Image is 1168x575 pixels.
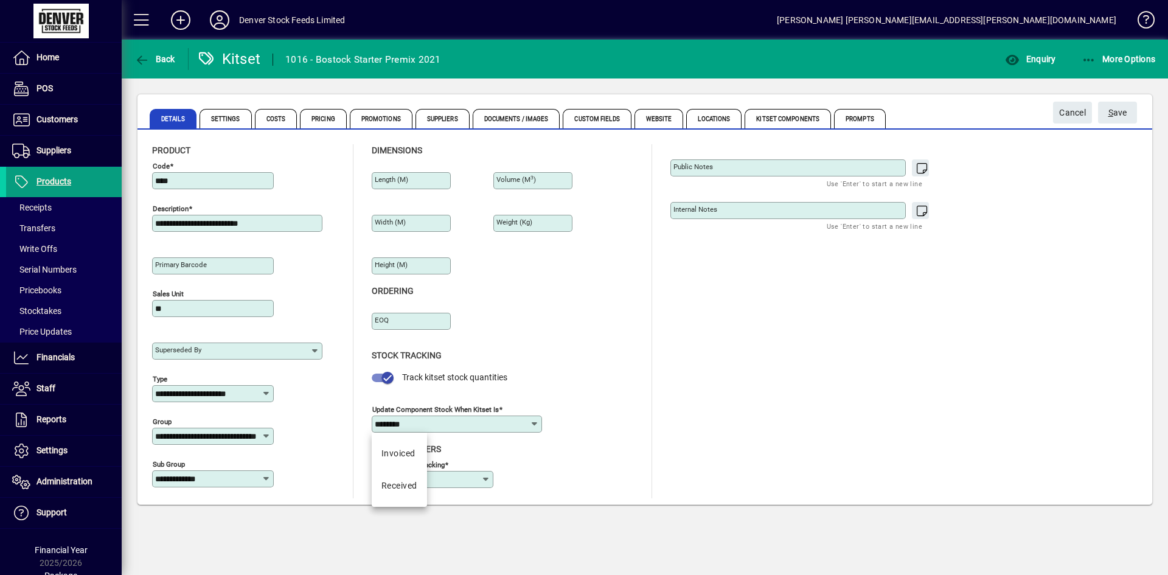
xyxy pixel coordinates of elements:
[6,498,122,528] a: Support
[200,9,239,31] button: Profile
[6,467,122,497] a: Administration
[6,321,122,342] a: Price Updates
[6,259,122,280] a: Serial Numbers
[6,343,122,373] a: Financials
[12,285,61,295] span: Pricebooks
[12,306,61,316] span: Stocktakes
[153,417,172,426] mat-label: Group
[300,109,347,128] span: Pricing
[6,280,122,301] a: Pricebooks
[12,265,77,274] span: Serial Numbers
[372,350,442,360] span: Stock Tracking
[35,545,88,555] span: Financial Year
[155,260,207,269] mat-label: Primary barcode
[473,109,560,128] span: Documents / Images
[372,470,427,502] mat-option: Received
[634,109,684,128] span: Website
[36,507,67,517] span: Support
[1079,48,1159,70] button: More Options
[372,286,414,296] span: Ordering
[153,375,167,383] mat-label: Type
[36,52,59,62] span: Home
[530,175,534,181] sup: 3
[372,145,422,155] span: Dimensions
[1002,48,1058,70] button: Enquiry
[375,218,406,226] mat-label: Width (m)
[1108,108,1113,117] span: S
[496,218,532,226] mat-label: Weight (Kg)
[777,10,1116,30] div: [PERSON_NAME] [PERSON_NAME][EMAIL_ADDRESS][PERSON_NAME][DOMAIN_NAME]
[152,145,190,155] span: Product
[375,175,408,184] mat-label: Length (m)
[6,43,122,73] a: Home
[6,436,122,466] a: Settings
[375,316,389,324] mat-label: EOQ
[372,405,499,413] mat-label: Update component stock when kitset is
[827,219,922,233] mat-hint: Use 'Enter' to start a new line
[402,372,507,382] span: Track kitset stock quantities
[6,197,122,218] a: Receipts
[161,9,200,31] button: Add
[36,414,66,424] span: Reports
[1059,103,1086,123] span: Cancel
[198,49,261,69] div: Kitset
[686,109,742,128] span: Locations
[1128,2,1153,42] a: Knowledge Base
[1005,54,1055,64] span: Enquiry
[12,327,72,336] span: Price Updates
[36,383,55,393] span: Staff
[6,74,122,104] a: POS
[36,476,92,486] span: Administration
[745,109,831,128] span: Kitset Components
[122,48,189,70] app-page-header-button: Back
[12,203,52,212] span: Receipts
[375,260,408,269] mat-label: Height (m)
[36,83,53,93] span: POS
[6,301,122,321] a: Stocktakes
[1053,102,1092,124] button: Cancel
[673,162,713,171] mat-label: Public Notes
[200,109,252,128] span: Settings
[381,447,415,460] div: Invoiced
[134,54,175,64] span: Back
[255,109,297,128] span: Costs
[1108,103,1127,123] span: ave
[153,162,170,170] mat-label: Code
[6,105,122,135] a: Customers
[153,460,185,469] mat-label: Sub group
[6,218,122,239] a: Transfers
[496,175,536,184] mat-label: Volume (m )
[6,374,122,404] a: Staff
[6,405,122,435] a: Reports
[381,479,417,492] div: Received
[285,50,441,69] div: 1016 - Bostock Starter Premix 2021
[563,109,631,128] span: Custom Fields
[131,48,178,70] button: Back
[153,290,184,298] mat-label: Sales unit
[12,223,55,233] span: Transfers
[155,346,201,354] mat-label: Superseded by
[36,176,71,186] span: Products
[153,204,189,213] mat-label: Description
[36,352,75,362] span: Financials
[150,109,196,128] span: Details
[12,244,57,254] span: Write Offs
[372,437,427,470] mat-option: Invoiced
[415,109,470,128] span: Suppliers
[36,145,71,155] span: Suppliers
[350,109,412,128] span: Promotions
[6,239,122,259] a: Write Offs
[36,114,78,124] span: Customers
[827,176,922,190] mat-hint: Use 'Enter' to start a new line
[6,136,122,166] a: Suppliers
[1098,102,1137,124] button: Save
[36,445,68,455] span: Settings
[1082,54,1156,64] span: More Options
[834,109,886,128] span: Prompts
[673,205,717,214] mat-label: Internal Notes
[239,10,346,30] div: Denver Stock Feeds Limited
